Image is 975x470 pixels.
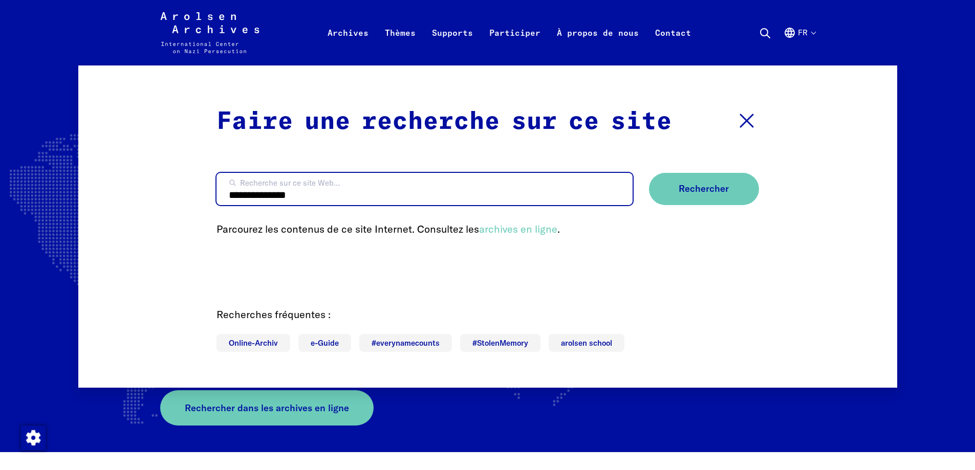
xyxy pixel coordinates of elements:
a: À propos de nous [549,25,647,65]
a: Rechercher dans les archives en ligne [160,390,374,426]
a: Participer [481,25,549,65]
a: arolsen school [549,334,624,352]
a: Archives [319,25,377,65]
div: Modification du consentement [20,425,45,450]
a: #everynamecounts [359,334,452,352]
a: e-Guide [298,334,351,352]
p: Recherches fréquentes : [216,307,759,322]
a: #StolenMemory [460,334,540,352]
p: Parcourez les contenus de ce site Internet. Consultez les . [216,221,759,237]
a: Contact [647,25,699,65]
span: Rechercher dans les archives en ligne [185,401,349,415]
img: Modification du consentement [21,426,46,450]
a: archives en ligne [479,222,557,235]
a: Thèmes [377,25,424,65]
p: Faire une recherche sur ce site [216,103,672,140]
a: Online-Archiv [216,334,290,352]
span: Rechercher [679,184,729,194]
button: Français, sélection de la langue [784,27,815,63]
button: Rechercher [649,173,759,205]
a: Supports [424,25,481,65]
nav: Principal [319,12,699,53]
